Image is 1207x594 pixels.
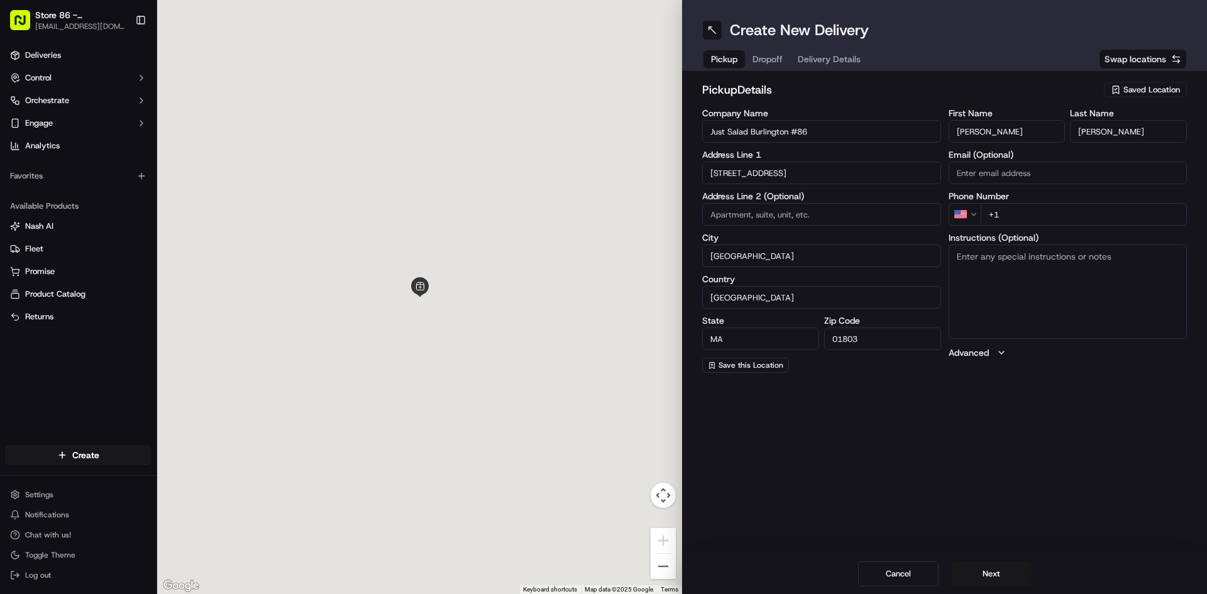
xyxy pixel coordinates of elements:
button: Control [5,68,152,88]
div: Available Products [5,196,152,216]
button: Zoom out [651,554,676,579]
a: Analytics [5,136,152,156]
span: Orchestrate [25,95,69,106]
a: Product Catalog [10,289,146,300]
button: Swap locations [1099,49,1187,69]
button: Fleet [5,239,152,259]
a: Open this area in Google Maps (opens a new window) [160,578,202,594]
span: Deliveries [25,50,61,61]
input: Enter email address [949,162,1188,184]
button: [EMAIL_ADDRESS][DOMAIN_NAME] [35,21,128,31]
span: • [94,229,99,239]
img: Google [160,578,202,594]
label: Last Name [1070,109,1187,118]
span: Saved Location [1123,84,1180,96]
div: 💻 [106,282,116,292]
input: Enter last name [1070,120,1187,143]
div: Favorites [5,166,152,186]
span: Engage [25,118,53,129]
span: Nash AI [25,221,53,232]
span: Save this Location [719,360,783,370]
label: Address Line 1 [702,150,941,159]
a: Powered byPylon [89,311,152,321]
label: Company Name [702,109,941,118]
span: Promise [25,266,55,277]
input: Enter company name [702,120,941,143]
button: Advanced [949,346,1188,359]
button: Nash AI [5,216,152,236]
button: Create [5,445,152,465]
img: 1736555255976-a54dd68f-1ca7-489b-9aae-adbdc363a1c4 [13,120,35,143]
span: Log out [25,570,51,580]
label: Instructions (Optional) [949,233,1188,242]
span: Returns [25,311,53,322]
div: Start new chat [57,120,206,133]
a: Fleet [10,243,146,255]
button: Returns [5,307,152,327]
label: Email (Optional) [949,150,1188,159]
span: Toggle Theme [25,550,75,560]
span: [DATE] [41,195,67,205]
div: 📗 [13,282,23,292]
button: Orchestrate [5,91,152,111]
span: Dropoff [752,53,783,65]
input: Enter address [702,162,941,184]
span: Delivery Details [798,53,861,65]
img: Nash [13,13,38,38]
button: Product Catalog [5,284,152,304]
button: See all [195,161,229,176]
img: 1755196953914-cd9d9cba-b7f7-46ee-b6f5-75ff69acacf5 [26,120,49,143]
input: Apartment, suite, unit, etc. [702,203,941,226]
input: Enter zip code [824,327,941,350]
label: State [702,316,819,325]
a: Returns [10,311,146,322]
button: Engage [5,113,152,133]
div: Past conversations [13,163,84,173]
button: Toggle Theme [5,546,152,564]
span: Product Catalog [25,289,85,300]
button: Chat with us! [5,526,152,544]
button: Keyboard shortcuts [523,585,577,594]
button: Settings [5,486,152,503]
span: Settings [25,490,53,500]
a: Promise [10,266,146,277]
button: Zoom in [651,528,676,553]
label: Country [702,275,941,283]
span: Swap locations [1105,53,1166,65]
button: Start new chat [214,124,229,139]
button: Store 86 - [GEOGRAPHIC_DATA] ([GEOGRAPHIC_DATA]) (Just Salad)[EMAIL_ADDRESS][DOMAIN_NAME] [5,5,130,35]
span: Pylon [125,312,152,321]
label: Address Line 2 (Optional) [702,192,941,201]
span: Analytics [25,140,60,151]
img: 1736555255976-a54dd68f-1ca7-489b-9aae-adbdc363a1c4 [25,229,35,239]
label: Advanced [949,346,989,359]
a: 💻API Documentation [101,276,207,299]
button: Next [951,561,1032,586]
input: Enter city [702,245,941,267]
button: Saved Location [1104,81,1187,99]
button: Notifications [5,506,152,524]
span: Knowledge Base [25,281,96,294]
input: Got a question? Start typing here... [33,81,226,94]
span: [DATE] [101,229,127,239]
button: Save this Location [702,358,789,373]
span: Create [72,449,99,461]
span: API Documentation [119,281,202,294]
h2: pickup Details [702,81,1096,99]
input: Enter first name [949,120,1066,143]
a: Nash AI [10,221,146,232]
button: Promise [5,261,152,282]
label: Zip Code [824,316,941,325]
a: Terms (opens in new tab) [661,586,678,593]
button: Cancel [858,561,939,586]
button: Map camera controls [651,483,676,508]
h1: Create New Delivery [730,20,869,40]
input: Enter state [702,327,819,350]
button: Store 86 - [GEOGRAPHIC_DATA] ([GEOGRAPHIC_DATA]) (Just Salad) [35,9,128,21]
span: Control [25,72,52,84]
span: Map data ©2025 Google [585,586,653,593]
span: Pickup [711,53,737,65]
button: Log out [5,566,152,584]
